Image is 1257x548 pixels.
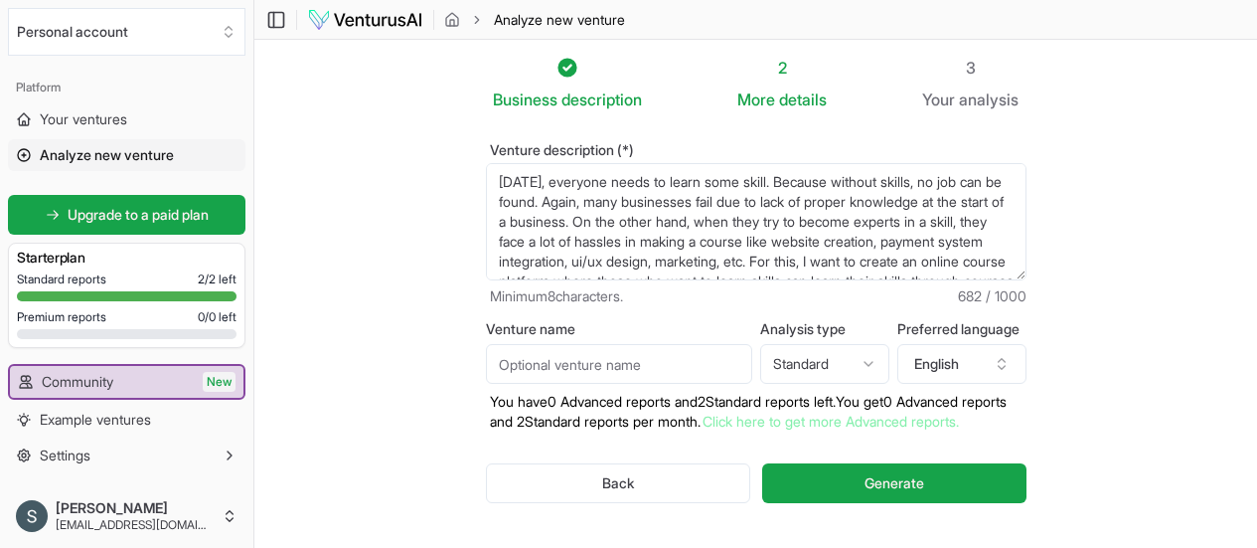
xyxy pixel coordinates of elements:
span: Example ventures [40,410,151,430]
div: 3 [922,56,1019,80]
a: Upgrade to a paid plan [8,195,245,235]
span: Upgrade to a paid plan [68,205,209,225]
span: New [203,372,236,392]
span: Premium reports [17,309,106,325]
span: Generate [864,473,924,493]
span: 2 / 2 left [198,272,236,287]
a: Your ventures [8,103,245,135]
span: 682 / 1000 [958,286,1026,306]
span: 0 / 0 left [198,309,236,325]
span: Community [42,372,113,392]
span: analysis [959,90,1019,109]
span: details [779,90,827,109]
span: Help [40,481,69,501]
a: Click here to get more Advanced reports. [703,413,959,430]
nav: breadcrumb [444,10,625,30]
label: Venture name [486,322,752,336]
div: 2 [737,56,827,80]
span: More [737,88,775,111]
button: [PERSON_NAME][EMAIL_ADDRESS][DOMAIN_NAME] [8,492,245,540]
label: Analysis type [760,322,889,336]
span: Analyze new venture [494,10,625,30]
a: CommunityNew [10,366,243,398]
textarea: [DATE], everyone needs to learn some skill. Because without skills, no job can be found. Again, m... [486,163,1026,280]
div: Platform [8,72,245,103]
img: logo [307,8,423,32]
span: Business [493,88,557,111]
button: Select an organization [8,8,245,56]
span: Minimum 8 characters. [490,286,623,306]
a: Example ventures [8,404,245,436]
a: Analyze new venture [8,139,245,171]
p: You have 0 Advanced reports and 2 Standard reports left. Y ou get 0 Advanced reports and 2 Standa... [486,392,1026,432]
span: Your [922,88,955,111]
span: [PERSON_NAME] [56,499,214,517]
h3: Starter plan [17,248,236,268]
label: Venture description (*) [486,143,1026,157]
span: Settings [40,446,90,465]
button: Back [486,463,751,503]
img: ACg8ocJUO0t0KV5QjRyEd-8fvMmX_RX37CNw8HVAx7aG2qtklLSq3g=s96-c [16,500,48,532]
span: Standard reports [17,272,106,287]
a: Help [8,475,245,507]
span: Your ventures [40,109,127,129]
button: Generate [762,463,1025,503]
button: Settings [8,440,245,471]
span: Analyze new venture [40,145,174,165]
label: Preferred language [897,322,1026,336]
input: Optional venture name [486,344,752,384]
button: English [897,344,1026,384]
span: [EMAIL_ADDRESS][DOMAIN_NAME] [56,517,214,533]
span: description [561,90,642,109]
